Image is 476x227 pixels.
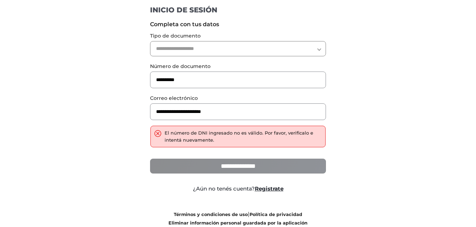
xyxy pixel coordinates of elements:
[168,220,308,226] a: Eliminar información personal guardada por la aplicación
[255,185,283,192] a: Registrate
[145,185,331,193] div: ¿Aún no tenés cuenta?
[150,20,326,29] label: Completa con tus datos
[250,212,302,217] a: Política de privacidad
[150,32,326,40] label: Tipo de documento
[174,212,248,217] a: Términos y condiciones de uso
[165,130,322,143] div: El número de DNI ingresado no es válido. Por favor, verificalo e intentá nuevamente.
[150,95,326,102] label: Correo electrónico
[150,63,326,70] label: Número de documento
[150,5,326,15] h1: INICIO DE SESIÓN
[145,210,331,227] div: |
